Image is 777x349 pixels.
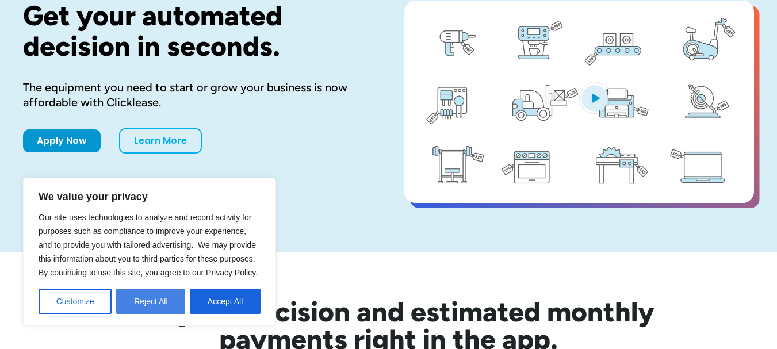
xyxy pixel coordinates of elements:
[23,80,368,110] div: The equipment you need to start or grow your business is now affordable with Clicklease.
[39,213,258,277] span: Our site uses technologies to analyze and record activity for purposes such as compliance to impr...
[23,129,101,152] a: Apply Now
[23,178,276,326] div: We value your privacy
[39,190,261,204] p: We value your privacy
[190,289,261,314] button: Accept All
[119,128,202,154] a: Learn More
[404,1,754,203] a: open lightbox
[579,82,610,114] img: Blue play button logo on a light blue circular background
[23,1,368,62] h1: Get your automated decision in seconds.
[116,289,185,314] button: Reject All
[39,289,112,314] button: Customize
